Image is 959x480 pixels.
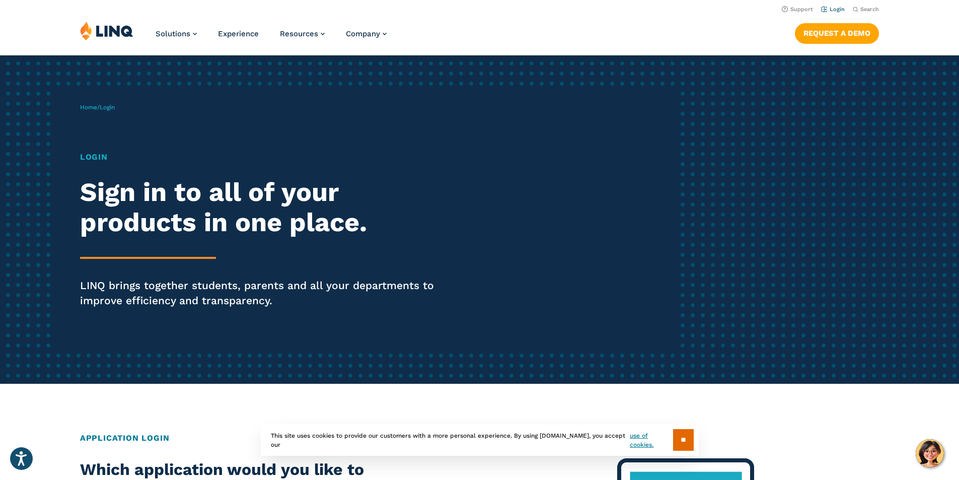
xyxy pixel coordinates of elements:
[156,21,387,54] nav: Primary Navigation
[80,177,450,238] h2: Sign in to all of your products in one place.
[916,439,944,467] button: Hello, have a question? Let’s chat.
[860,6,879,13] span: Search
[821,6,845,13] a: Login
[80,21,133,40] img: LINQ | K‑12 Software
[80,432,879,444] h2: Application Login
[100,104,115,111] span: Login
[80,104,97,111] a: Home
[156,29,197,38] a: Solutions
[795,23,879,43] a: Request a Demo
[346,29,380,38] span: Company
[853,6,879,13] button: Open Search Bar
[795,21,879,43] nav: Button Navigation
[782,6,813,13] a: Support
[156,29,190,38] span: Solutions
[80,151,450,163] h1: Login
[280,29,318,38] span: Resources
[218,29,259,38] a: Experience
[80,104,115,111] span: /
[261,424,699,456] div: This site uses cookies to provide our customers with a more personal experience. By using [DOMAIN...
[80,278,450,308] p: LINQ brings together students, parents and all your departments to improve efficiency and transpa...
[346,29,387,38] a: Company
[630,431,673,449] a: use of cookies.
[280,29,325,38] a: Resources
